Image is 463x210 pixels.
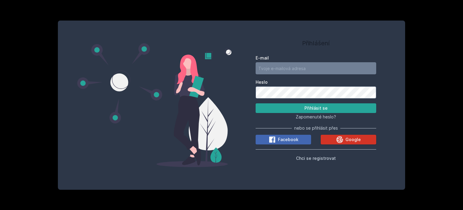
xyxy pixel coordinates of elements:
[296,154,336,162] button: Chci se registrovat
[256,39,376,48] h1: Přihlášení
[256,135,311,144] button: Facebook
[296,156,336,161] span: Chci se registrovat
[321,135,376,144] button: Google
[296,114,336,119] span: Zapomenuté heslo?
[256,103,376,113] button: Přihlásit se
[278,137,298,143] span: Facebook
[256,55,376,61] label: E-mail
[256,62,376,74] input: Tvoje e-mailová adresa
[345,137,361,143] span: Google
[294,125,338,131] span: nebo se přihlásit přes
[256,79,376,85] label: Heslo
